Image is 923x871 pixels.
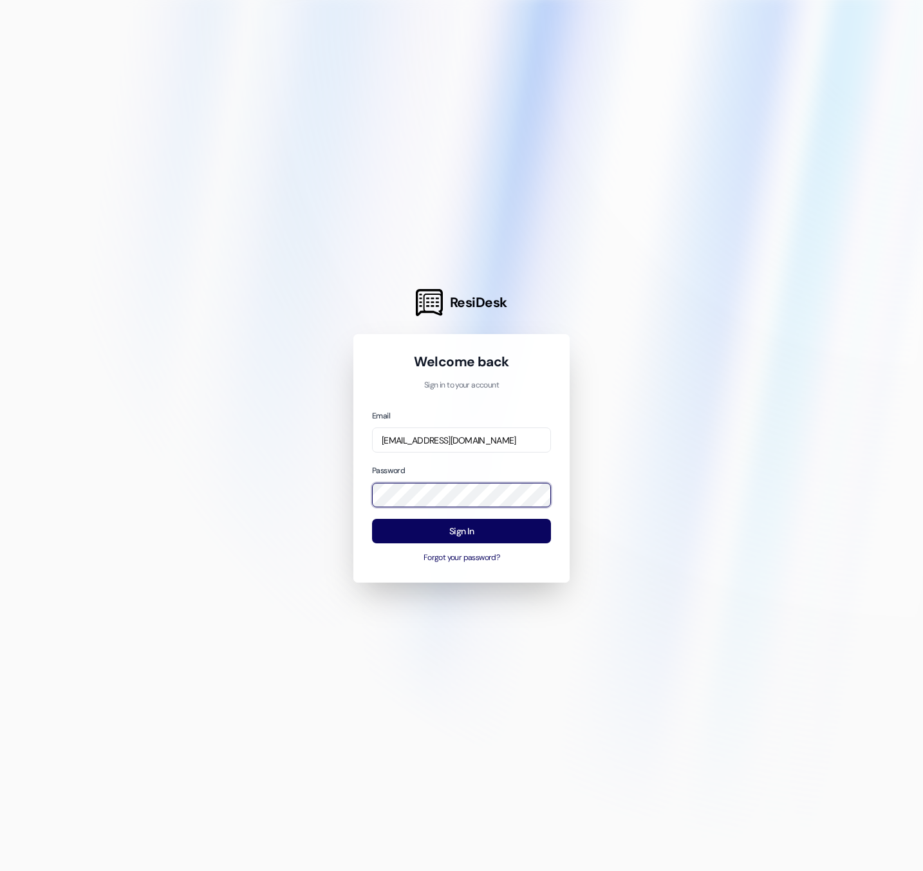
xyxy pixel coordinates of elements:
button: Forgot your password? [372,552,551,564]
img: ResiDesk Logo [416,289,443,316]
label: Password [372,465,405,476]
h1: Welcome back [372,353,551,371]
p: Sign in to your account [372,380,551,391]
span: ResiDesk [450,294,507,312]
input: name@example.com [372,427,551,453]
button: Sign In [372,519,551,544]
label: Email [372,411,390,421]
